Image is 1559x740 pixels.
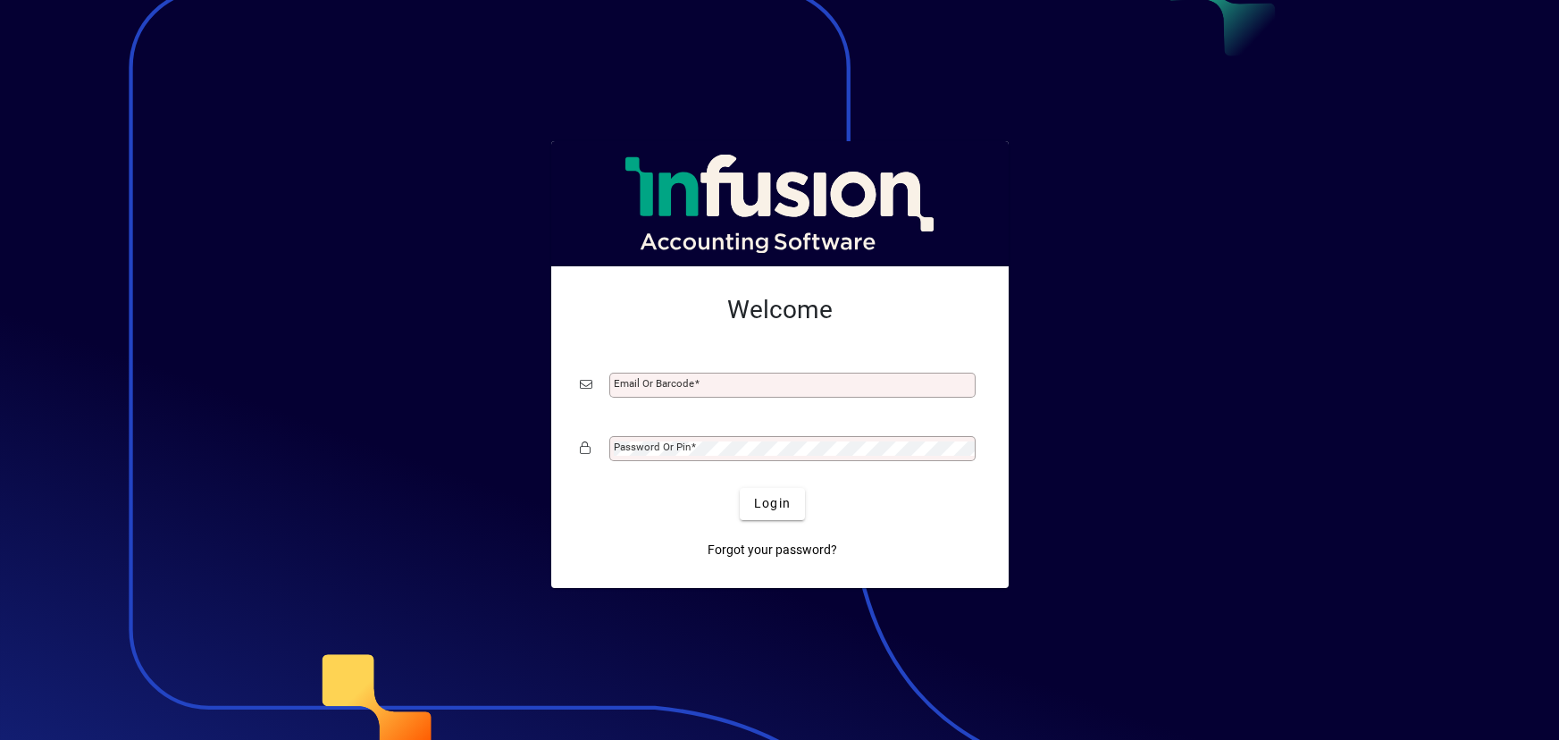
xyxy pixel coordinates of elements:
h2: Welcome [580,295,980,325]
span: Forgot your password? [708,541,837,559]
button: Login [740,488,805,520]
a: Forgot your password? [700,534,844,567]
span: Login [754,494,791,513]
mat-label: Password or Pin [614,441,691,453]
mat-label: Email or Barcode [614,377,694,390]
